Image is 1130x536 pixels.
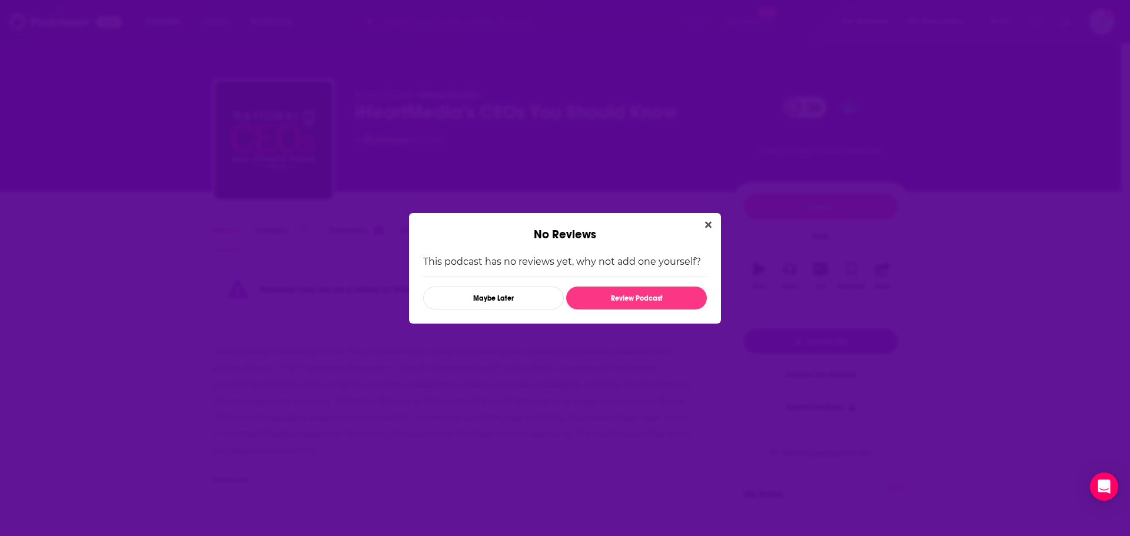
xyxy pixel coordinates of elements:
p: This podcast has no reviews yet, why not add one yourself? [423,256,707,267]
button: Maybe Later [423,287,564,309]
div: No Reviews [409,213,721,242]
button: Close [700,218,716,232]
div: Open Intercom Messenger [1090,472,1118,501]
button: Review Podcast [566,287,707,309]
